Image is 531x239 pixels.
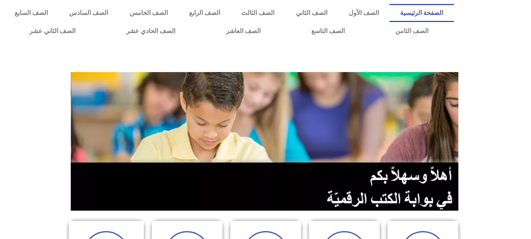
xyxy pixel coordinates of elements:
[59,4,119,22] a: الصف السادس
[338,4,390,22] a: الصف الأول
[119,4,178,22] a: الصف الخامس
[286,22,370,40] a: الصف التاسع
[370,22,454,40] a: الصف الثامن
[231,4,285,22] a: الصف الثالث
[285,4,338,22] a: الصف الثاني
[178,4,231,22] a: الصف الرابع
[4,4,59,22] a: الصف السابع
[4,22,101,40] a: الصف الثاني عشر
[200,22,286,40] a: الصف العاشر
[390,4,454,22] a: الصفحة الرئيسية
[101,22,200,40] a: الصف الحادي عشر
